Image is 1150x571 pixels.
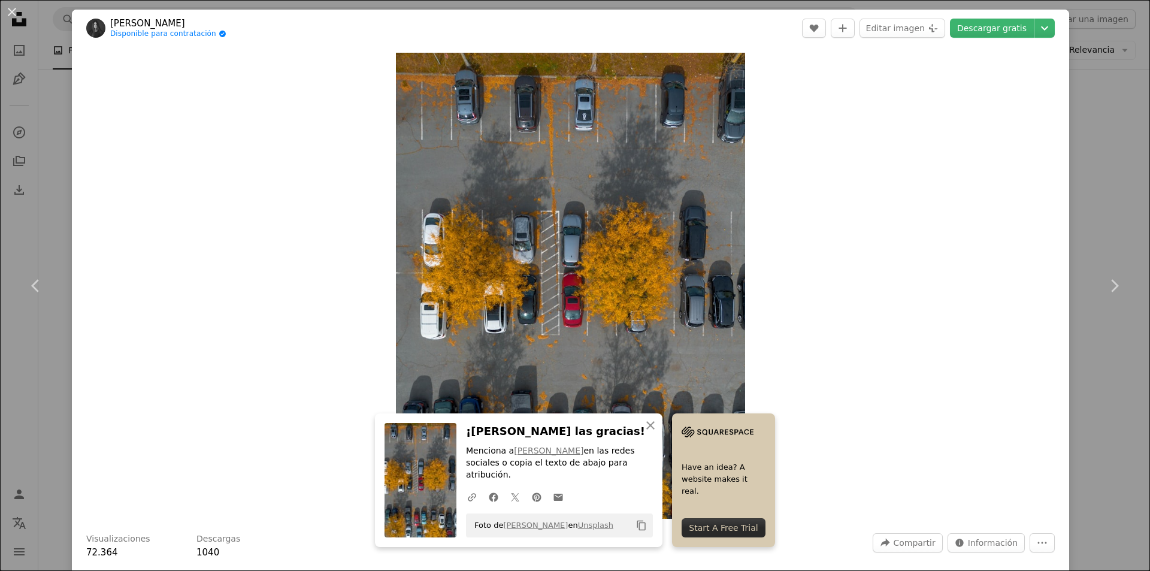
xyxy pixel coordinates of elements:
a: [PERSON_NAME] [514,446,583,455]
h3: Descargas [196,533,240,545]
button: Me gusta [802,19,826,38]
a: Descargar gratis [950,19,1034,38]
img: Ve al perfil de Laryssa Ares [86,19,105,38]
span: Compartir [893,534,935,552]
a: Comparte en Twitter [504,485,526,509]
a: Unsplash [578,521,613,530]
h3: Visualizaciones [86,533,150,545]
span: 1040 [196,547,219,558]
a: Disponible para contratación [110,29,226,39]
a: Comparte por correo electrónico [547,485,569,509]
button: Compartir esta imagen [873,533,942,552]
button: Estadísticas sobre esta imagen [948,533,1025,552]
a: Comparte en Pinterest [526,485,547,509]
span: Foto de en [468,516,613,535]
a: Siguiente [1078,228,1150,343]
div: Start A Free Trial [682,518,765,537]
button: Elegir el tamaño de descarga [1034,19,1055,38]
button: Añade a la colección [831,19,855,38]
span: 72.364 [86,547,118,558]
a: Have an idea? A website makes it real.Start A Free Trial [672,413,775,547]
p: Menciona a en las redes sociales o copia el texto de abajo para atribución. [466,445,653,481]
button: Más acciones [1030,533,1055,552]
img: Un aparcamiento lleno de coches aparcados [396,53,746,519]
span: Have an idea? A website makes it real. [682,461,765,497]
span: Información [968,534,1018,552]
a: [PERSON_NAME] [503,521,568,530]
button: Ampliar en esta imagen [396,53,746,519]
button: Copiar al portapapeles [631,515,652,536]
a: [PERSON_NAME] [110,17,226,29]
a: Comparte en Facebook [483,485,504,509]
button: Editar imagen [860,19,945,38]
h3: ¡[PERSON_NAME] las gracias! [466,423,653,440]
img: file-1705255347840-230a6ab5bca9image [682,423,753,441]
